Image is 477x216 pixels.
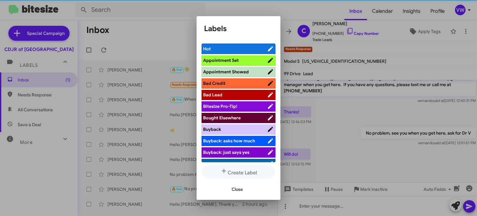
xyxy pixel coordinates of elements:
[203,46,211,52] span: Hot
[227,184,248,195] button: Close
[203,57,239,63] span: Appointment Set
[203,149,249,155] span: Buyback: just says yes
[202,165,275,179] button: Create Label
[204,24,273,34] h1: Labels
[203,103,237,109] span: Bitesize Pro-Tip!
[203,126,221,132] span: Buyback
[203,92,222,98] span: Bad Lead
[203,138,255,144] span: Buyback: asks how much
[203,80,225,86] span: Bad Credit
[203,69,249,75] span: Appointment Showed
[232,184,243,195] span: Close
[203,161,243,167] span: Buyback: objection
[203,115,241,121] span: Bought Elsewhere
